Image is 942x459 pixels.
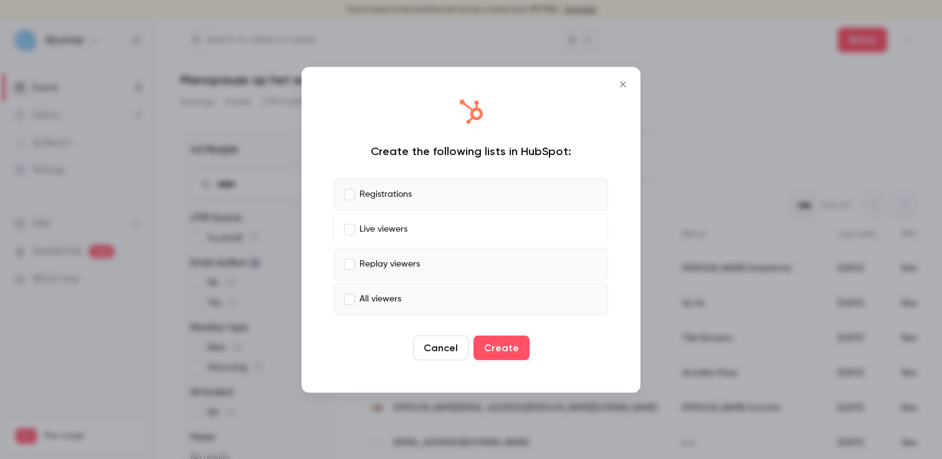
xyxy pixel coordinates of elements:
p: All viewers [359,293,401,306]
div: Create the following lists in HubSpot: [334,143,608,158]
p: Live viewers [359,223,407,236]
p: Replay viewers [359,258,420,271]
button: Create [473,335,530,360]
button: Close [611,72,635,97]
button: Cancel [413,335,469,360]
p: Registrations [359,188,412,201]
